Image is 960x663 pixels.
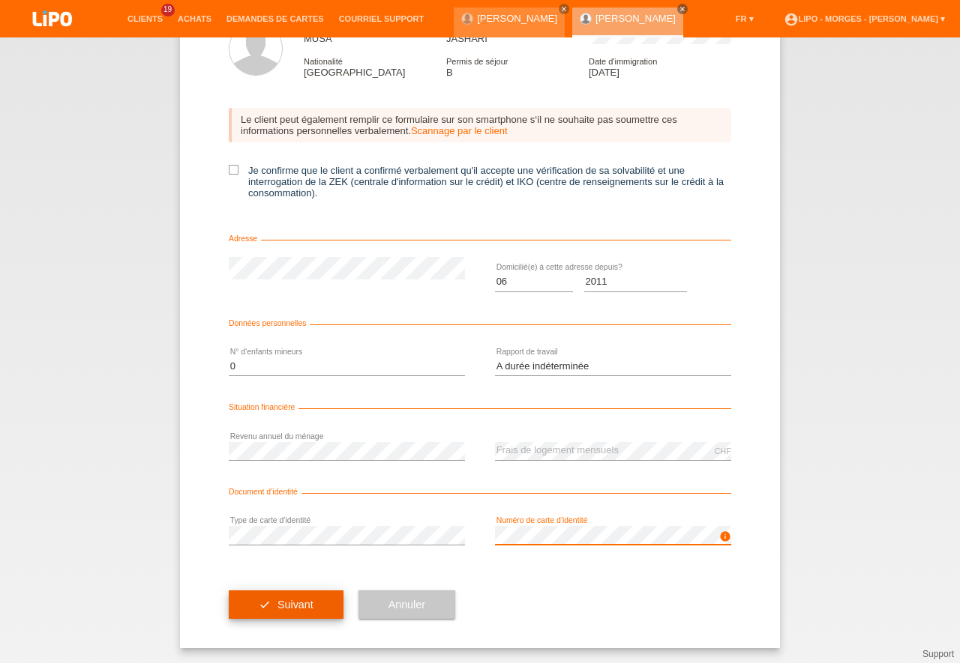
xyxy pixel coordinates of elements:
label: Je confirme que le client a confirmé verbalement qu'il accepte une vérification de sa solvabilité... [229,165,731,199]
span: Annuler [388,599,425,611]
a: Courriel Support [331,14,431,23]
button: Annuler [358,590,455,619]
a: close [559,4,569,14]
i: info [719,530,731,542]
a: account_circleLIPO - Morges - [PERSON_NAME] ▾ [776,14,952,23]
i: close [679,5,686,13]
span: 19 [161,4,175,16]
i: account_circle [784,12,799,27]
span: Suivant [277,599,313,611]
div: [GEOGRAPHIC_DATA] [304,55,446,78]
span: Données personnelles [229,319,310,327]
a: close [677,4,688,14]
span: Situation financière [229,403,298,411]
i: close [560,5,568,13]
div: B [446,55,589,78]
a: info [719,535,731,544]
span: Adresse [229,234,261,243]
button: check Suivant [229,590,343,619]
a: LIPO pay [15,31,90,42]
div: [DATE] [589,55,731,78]
a: FR ▾ [728,14,761,23]
a: Clients [120,14,170,23]
a: Support [922,649,954,659]
a: Demandes de cartes [219,14,331,23]
a: Scannage par le client [411,125,508,136]
span: Document d’identité [229,488,301,496]
div: CHF [714,446,731,455]
span: Nationalité [304,57,343,66]
i: check [259,599,271,611]
a: [PERSON_NAME] [595,13,676,24]
a: [PERSON_NAME] [477,13,557,24]
span: Date d'immigration [589,57,657,66]
div: Le client peut également remplir ce formulaire sur son smartphone s‘il ne souhaite pas soumettre ... [229,108,731,142]
a: Achats [170,14,219,23]
span: Permis de séjour [446,57,508,66]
